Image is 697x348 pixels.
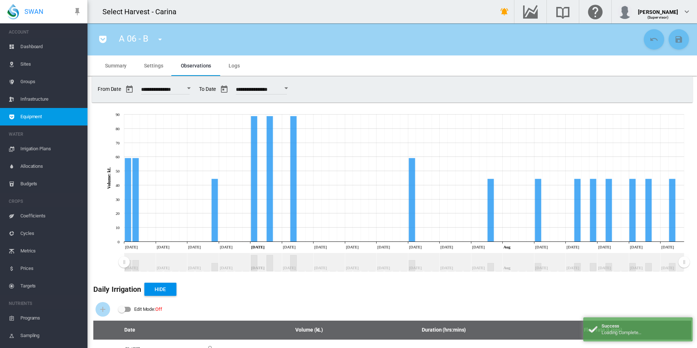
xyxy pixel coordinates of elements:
[314,245,327,249] tspan: [DATE]
[638,5,678,13] div: [PERSON_NAME]
[144,283,176,296] button: Hide
[575,179,581,242] g: Aug 12, 2025 44.36
[105,63,126,69] span: Summary
[106,167,112,189] tspan: Volume: kL
[365,321,523,340] th: Duration (hrs:mins)
[682,7,691,16] md-icon: icon-chevron-down
[73,7,82,16] md-icon: icon-pin
[503,245,511,249] tspan: Aug
[144,63,163,69] span: Settings
[472,245,485,249] tspan: [DATE]
[181,63,211,69] span: Observations
[267,116,273,242] g: Jul 04, 2025 88.72
[119,34,148,44] span: A 06 - B
[606,179,612,242] g: Aug 16, 2025 44.36
[583,317,693,341] div: Success Loading Complete...
[346,245,359,249] tspan: [DATE]
[153,32,167,47] button: icon-menu-down
[116,155,120,159] tspan: 60
[674,35,683,44] md-icon: icon-content-save
[20,108,82,125] span: Equipment
[535,179,541,242] g: Aug 07, 2025 44.36
[601,329,687,336] div: Loading Complete...
[618,4,632,19] img: profile.jpg
[212,179,218,242] g: Jun 27, 2025 44.36
[535,245,548,249] tspan: [DATE]
[522,7,539,16] md-icon: Go to the Data Hub
[116,169,120,173] tspan: 50
[669,179,675,242] g: Aug 24, 2025 44.36
[118,240,120,244] tspan: 0
[590,179,596,242] g: Aug 14, 2025 44.36
[20,260,82,277] span: Prices
[20,73,82,90] span: Groups
[488,179,494,242] g: Aug 01, 2025 44.36
[20,242,82,260] span: Metrics
[93,321,166,340] th: Date
[155,306,162,312] span: Off
[98,305,107,314] md-icon: icon-plus
[9,128,82,140] span: WATER
[116,141,120,145] tspan: 70
[669,29,689,50] button: Save Changes
[650,35,658,44] md-icon: icon-undo
[409,158,415,242] g: Jul 22, 2025 59.15
[182,82,195,95] button: Open calendar
[134,304,162,314] div: Edit Mode:
[251,116,257,242] g: Jul 02, 2025 88.72
[96,32,110,47] button: icon-pocket
[7,4,19,19] img: SWAN-Landscape-Logo-Colour-drop.png
[188,245,201,249] tspan: [DATE]
[377,245,390,249] tspan: [DATE]
[124,253,684,271] rect: Zoom chart using cursor arrows
[646,179,652,242] g: Aug 21, 2025 44.36
[630,245,643,249] tspan: [DATE]
[20,309,82,327] span: Programs
[20,277,82,295] span: Targets
[497,4,512,19] button: icon-bell-ring
[678,254,690,272] g: Zoom chart using cursor arrows
[116,197,120,202] tspan: 30
[283,245,296,249] tspan: [DATE]
[217,82,231,97] button: md-calendar
[20,175,82,193] span: Budgets
[20,225,82,242] span: Cycles
[118,254,131,272] g: Zoom chart using cursor arrows
[116,112,120,117] tspan: 90
[587,7,604,16] md-icon: Click here for help
[523,321,691,340] th: Flow rate (L/sec)
[9,196,82,207] span: CROPS
[20,158,82,175] span: Allocations
[9,298,82,309] span: NUTRIENTS
[280,82,293,95] button: Open calendar
[125,245,138,249] tspan: [DATE]
[116,127,120,131] tspan: 80
[20,207,82,225] span: Coefficients
[630,179,636,242] g: Aug 19, 2025 44.36
[566,245,579,249] tspan: [DATE]
[125,158,131,242] g: Jun 16, 2025 59.15
[20,90,82,108] span: Infrastructure
[199,82,291,97] span: To Date
[601,323,687,329] div: Success
[291,116,297,242] g: Jul 07, 2025 88.72
[98,82,193,97] span: From Date
[9,26,82,38] span: ACCOUNT
[20,327,82,344] span: Sampling
[251,245,264,249] tspan: [DATE]
[156,35,164,44] md-icon: icon-menu-down
[20,55,82,73] span: Sites
[254,321,365,340] th: Volume (kL)
[93,285,141,294] b: Daily Irrigation
[20,140,82,158] span: Irrigation Plans
[661,245,674,249] tspan: [DATE]
[116,225,120,230] tspan: 10
[102,7,183,17] div: Select Harvest - Carina
[440,245,453,249] tspan: [DATE]
[24,7,43,16] span: SWAN
[647,15,669,19] span: (Supervisor)
[500,7,509,16] md-icon: icon-bell-ring
[118,304,162,315] md-switch: Edit Mode: Off
[157,245,170,249] tspan: [DATE]
[133,158,139,242] g: Jun 17, 2025 59.15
